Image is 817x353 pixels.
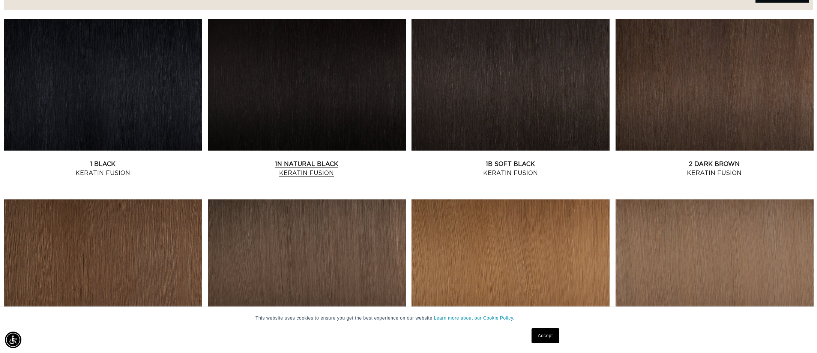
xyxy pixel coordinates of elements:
div: Accessibility Menu [5,332,21,348]
a: Accept [532,328,559,343]
a: Learn more about our Cookie Policy. [434,315,515,321]
p: This website uses cookies to ensure you get the best experience on our website. [255,315,562,321]
a: 1 Black Keratin Fusion [4,160,202,178]
a: 2 Dark Brown Keratin Fusion [616,160,814,178]
a: 1B Soft Black Keratin Fusion [412,160,610,178]
a: 1N Natural Black Keratin Fusion [208,160,406,178]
